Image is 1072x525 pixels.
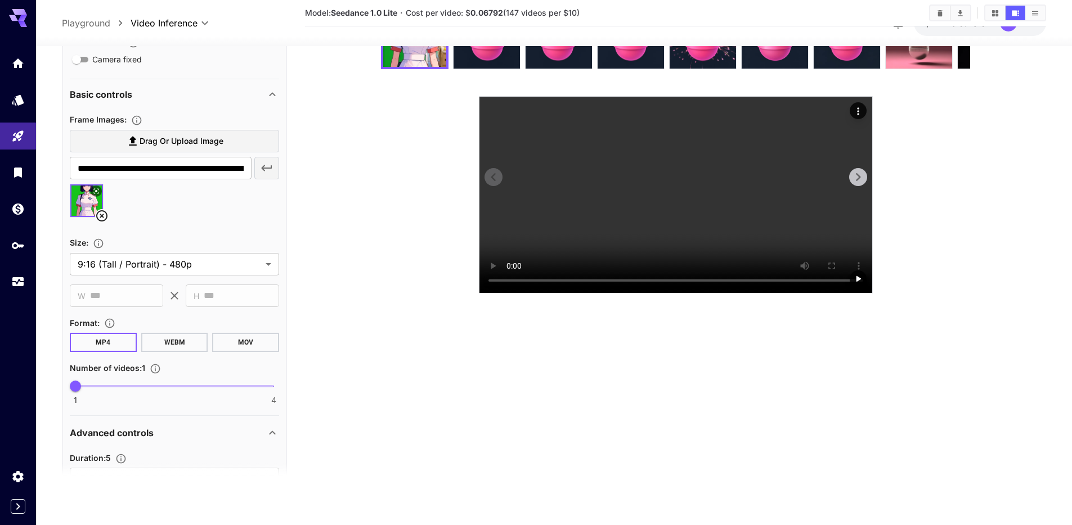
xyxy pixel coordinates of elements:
span: 9:16 (Tall / Portrait) - 480p [78,257,261,271]
span: Frame Images : [70,115,127,124]
span: H [194,289,199,302]
button: Choose the file format for the output video. [100,318,120,329]
p: Basic controls [70,88,132,101]
div: Play video [850,270,867,287]
span: 1 [74,395,77,406]
button: Show videos in grid view [985,6,1005,20]
div: Settings [11,469,25,483]
div: Advanced controls [70,419,279,446]
div: Home [11,56,25,70]
button: Expand sidebar [11,499,25,514]
button: Download All [950,6,970,20]
div: Show videos in grid viewShow videos in video viewShow videos in list view [984,4,1046,21]
b: Seedance 1.0 Lite [331,8,397,17]
div: Models [11,93,25,107]
span: Duration : 5 [70,453,111,463]
span: Size : [70,238,88,247]
button: Clear videos [930,6,950,20]
button: Adjust the dimensions of the generated image by specifying its width and height in pixels, or sel... [88,238,109,249]
p: Advanced controls [70,426,154,440]
span: Camera fixed [92,53,142,65]
p: · [400,6,403,20]
div: Clear videosDownload All [929,4,971,21]
div: Basic controls [70,81,279,108]
span: $11.42 [925,19,952,28]
button: Specify how many videos to generate in a single request. Each video generation will be charged se... [145,363,165,374]
button: Show videos in video view [1006,6,1025,20]
label: Drag or upload image [70,130,279,153]
a: Playground [62,16,110,30]
span: Cost per video: $ (147 videos per $10) [406,8,580,17]
div: API Keys [11,238,25,252]
div: Usage [11,275,25,289]
div: Wallet [11,202,25,216]
div: Playground [11,129,25,143]
button: MP4 [70,333,137,352]
span: Format : [70,318,100,328]
span: W [78,289,86,302]
span: Model: [305,8,397,17]
span: Camera fixed : [70,38,123,47]
span: credits left [952,19,991,28]
span: 4 [271,395,276,406]
button: Show videos in list view [1025,6,1045,20]
button: WEBM [141,333,208,352]
div: Library [11,165,25,179]
button: Set the number of duration [111,453,131,464]
div: Actions [850,102,867,119]
button: Upload frame images. [127,115,147,126]
span: Number of videos : 1 [70,363,145,373]
span: Video Inference [131,16,198,30]
span: Drag or upload image [140,134,223,148]
b: 0.06792 [470,8,503,17]
nav: breadcrumb [62,16,131,30]
button: MOV [212,333,279,352]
